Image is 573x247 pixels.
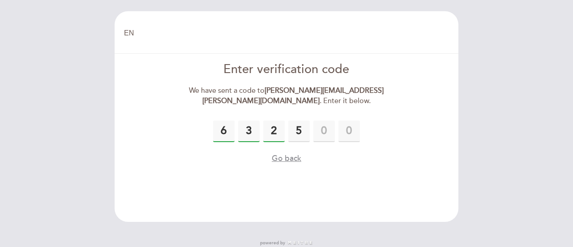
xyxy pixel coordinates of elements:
input: 0 [338,121,360,142]
a: powered by [260,240,313,246]
button: Go back [272,153,301,164]
strong: [PERSON_NAME][EMAIL_ADDRESS][PERSON_NAME][DOMAIN_NAME] [202,86,384,105]
div: We have sent a code to . Enter it below. [184,86,389,106]
img: MEITRE [287,241,313,245]
input: 0 [213,121,235,142]
input: 0 [238,121,260,142]
input: 0 [263,121,285,142]
input: 0 [313,121,335,142]
span: powered by [260,240,285,246]
input: 0 [288,121,310,142]
div: Enter verification code [184,61,389,78]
